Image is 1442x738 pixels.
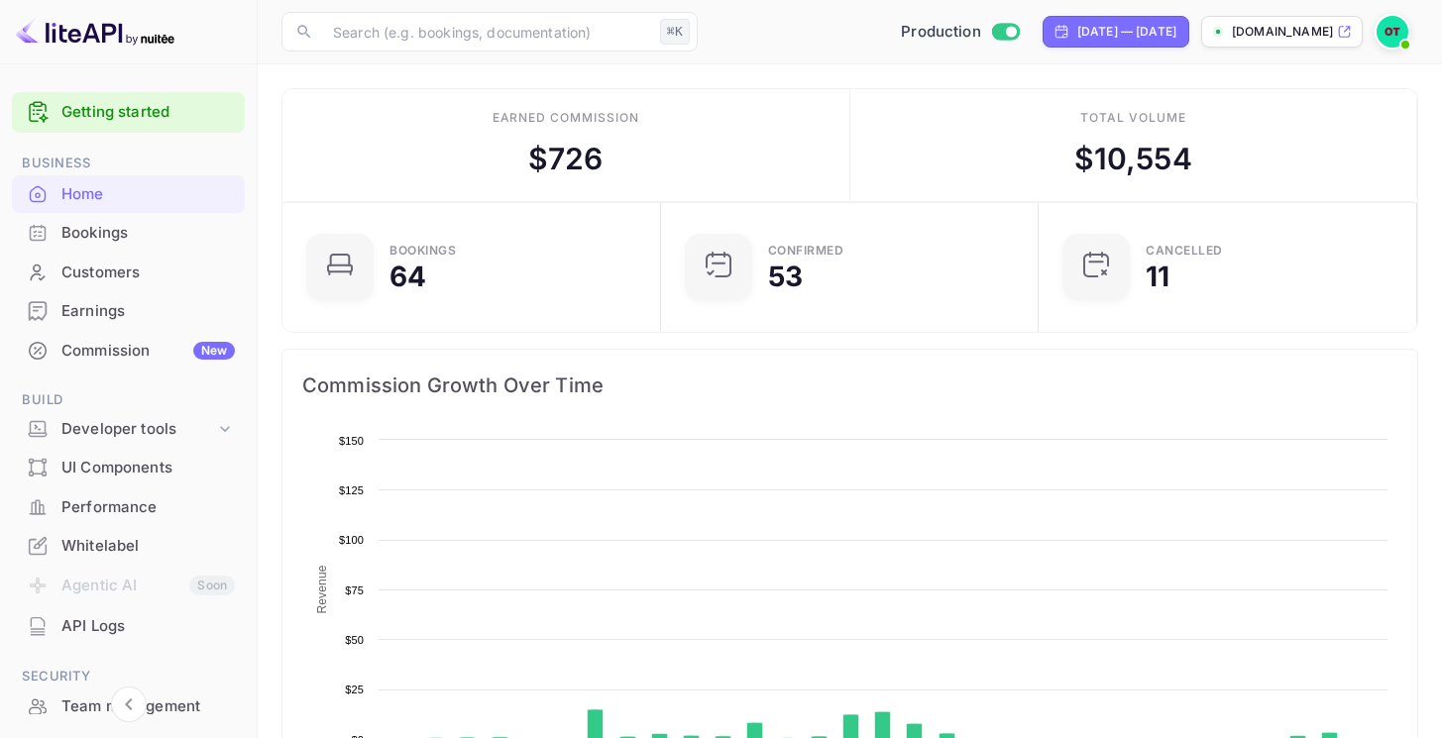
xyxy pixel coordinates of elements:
a: API Logs [12,607,245,644]
div: 64 [389,263,426,290]
text: $100 [339,534,364,546]
input: Search (e.g. bookings, documentation) [321,12,652,52]
div: New [193,342,235,360]
img: Oussama Tali [1377,16,1408,48]
div: [DATE] — [DATE] [1077,23,1176,41]
div: Total volume [1080,109,1186,127]
div: Whitelabel [61,535,235,558]
div: Team management [12,687,245,726]
a: Team management [12,687,245,724]
a: Performance [12,488,245,525]
div: Commission [61,340,235,363]
div: Getting started [12,92,245,133]
div: Confirmed [768,245,844,257]
div: Customers [61,262,235,284]
div: API Logs [61,615,235,638]
a: Home [12,175,245,212]
div: Team management [61,695,235,718]
a: Earnings [12,292,245,329]
div: UI Components [12,449,245,487]
div: Bookings [12,214,245,253]
div: UI Components [61,457,235,479]
span: Business [12,153,245,174]
div: Home [61,183,235,206]
text: $50 [345,634,364,646]
span: Security [12,666,245,687]
div: Performance [61,496,235,519]
div: API Logs [12,607,245,646]
div: CommissionNew [12,332,245,370]
a: Customers [12,254,245,290]
div: $ 726 [528,137,604,181]
div: ⌘K [660,19,690,45]
div: Earned commission [493,109,639,127]
a: Whitelabel [12,527,245,564]
div: Developer tools [61,418,215,441]
text: Revenue [315,565,329,613]
div: Performance [12,488,245,527]
div: Earnings [12,292,245,331]
text: $125 [339,484,364,496]
button: Collapse navigation [111,686,147,722]
text: $150 [339,435,364,447]
a: UI Components [12,449,245,485]
div: Bookings [389,245,456,257]
a: CommissionNew [12,332,245,369]
div: Earnings [61,300,235,323]
div: Developer tools [12,412,245,447]
img: LiteAPI logo [16,16,174,48]
span: Commission Growth Over Time [302,369,1397,401]
div: Switch to Sandbox mode [893,21,1027,44]
a: Bookings [12,214,245,251]
text: $75 [345,584,364,596]
span: Production [901,21,981,44]
div: Home [12,175,245,214]
div: Bookings [61,222,235,245]
span: Build [12,389,245,411]
div: 11 [1146,263,1169,290]
div: $ 10,554 [1074,137,1192,181]
p: [DOMAIN_NAME] [1232,23,1333,41]
div: 53 [768,263,803,290]
text: $25 [345,684,364,695]
div: CANCELLED [1146,245,1223,257]
div: Customers [12,254,245,292]
div: Whitelabel [12,527,245,566]
a: Getting started [61,101,235,124]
